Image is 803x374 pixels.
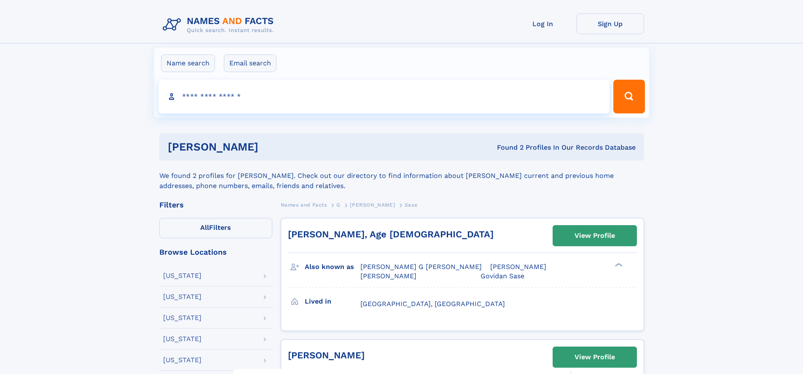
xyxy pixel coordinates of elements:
div: ❯ [613,262,623,268]
a: Sign Up [577,13,644,34]
h1: [PERSON_NAME] [168,142,378,152]
img: Logo Names and Facts [159,13,281,36]
span: [PERSON_NAME] [360,272,416,280]
div: [US_STATE] [163,315,201,321]
a: [PERSON_NAME], Age [DEMOGRAPHIC_DATA] [288,229,494,239]
h3: Also known as [305,260,360,274]
span: [PERSON_NAME] [490,263,546,271]
div: [US_STATE] [163,272,201,279]
button: Search Button [613,80,645,113]
span: Govidan Sase [481,272,524,280]
a: Names and Facts [281,199,327,210]
div: Found 2 Profiles In Our Records Database [378,143,636,152]
div: Filters [159,201,272,209]
div: Browse Locations [159,248,272,256]
a: Log In [509,13,577,34]
span: [PERSON_NAME] [350,202,395,208]
a: G [336,199,341,210]
div: View Profile [575,226,615,245]
a: [PERSON_NAME] [288,350,365,361]
label: Email search [224,54,277,72]
h3: Lived in [305,294,360,309]
a: [PERSON_NAME] [350,199,395,210]
span: [PERSON_NAME] G [PERSON_NAME] [360,263,482,271]
span: Sase [405,202,417,208]
span: G [336,202,341,208]
div: [US_STATE] [163,293,201,300]
label: Filters [159,218,272,238]
label: Name search [161,54,215,72]
span: [GEOGRAPHIC_DATA], [GEOGRAPHIC_DATA] [360,300,505,308]
a: View Profile [553,347,636,367]
div: [US_STATE] [163,336,201,342]
div: [US_STATE] [163,357,201,363]
div: We found 2 profiles for [PERSON_NAME]. Check out our directory to find information about [PERSON_... [159,161,644,191]
a: View Profile [553,226,636,246]
span: All [200,223,209,231]
div: View Profile [575,347,615,367]
input: search input [158,80,610,113]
